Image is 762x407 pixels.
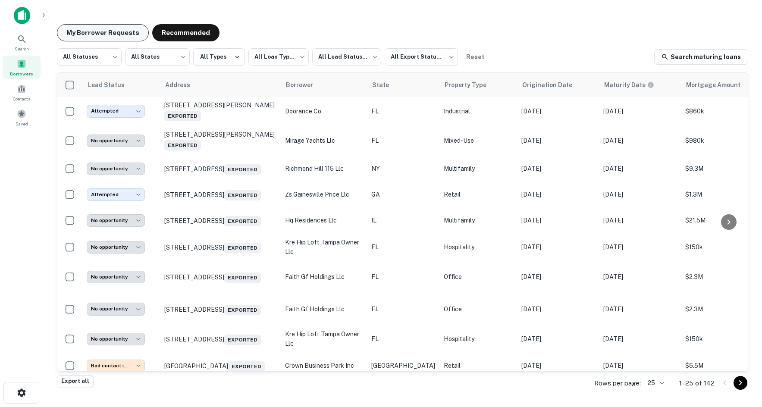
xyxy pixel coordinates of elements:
[445,80,498,90] span: Property Type
[371,242,435,252] p: FL
[371,216,435,225] p: IL
[88,80,136,90] span: Lead Status
[521,216,595,225] p: [DATE]
[87,135,145,147] div: No opportunity
[521,106,595,116] p: [DATE]
[285,190,363,199] p: zs gainesville price llc
[165,80,201,90] span: Address
[444,334,513,344] p: Hospitality
[224,305,261,315] span: Exported
[224,272,261,283] span: Exported
[164,271,276,283] p: [STREET_ADDRESS]
[521,190,595,199] p: [DATE]
[444,304,513,314] p: Office
[522,80,583,90] span: Origination Date
[152,24,220,41] button: Recommended
[285,329,363,348] p: kre hip loft tampa owner llc
[87,214,145,227] div: No opportunity
[603,361,677,370] p: [DATE]
[285,272,363,282] p: faith gf holdings llc
[285,304,363,314] p: faith gf holdings llc
[603,106,677,116] p: [DATE]
[224,164,261,175] span: Exported
[3,31,41,54] div: Search
[371,164,435,173] p: NY
[372,80,400,90] span: State
[285,136,363,145] p: mirage yachts llc
[444,106,513,116] p: Industrial
[57,46,122,68] div: All Statuses
[444,190,513,199] p: Retail
[57,375,94,388] button: Export all
[521,164,595,173] p: [DATE]
[15,45,29,52] span: Search
[164,333,276,345] p: [STREET_ADDRESS]
[371,190,435,199] p: GA
[604,80,654,90] div: Maturity dates displayed may be estimated. Please contact the lender for the most accurate maturi...
[371,334,435,344] p: FL
[87,188,145,201] div: Attempted
[603,164,677,173] p: [DATE]
[285,164,363,173] p: richmond hill 115 llc
[654,49,748,65] a: Search maturing loans
[444,216,513,225] p: Multifamily
[461,48,489,66] button: Reset
[224,243,261,253] span: Exported
[164,303,276,315] p: [STREET_ADDRESS]
[521,242,595,252] p: [DATE]
[82,73,160,97] th: Lead Status
[3,81,41,104] a: Contacts
[312,46,381,68] div: All Lead Statuses
[734,376,747,390] button: Go to next page
[371,106,435,116] p: FL
[3,106,41,129] a: Saved
[521,136,595,145] p: [DATE]
[603,190,677,199] p: [DATE]
[719,338,762,379] iframe: Chat Widget
[285,238,363,257] p: kre hip loft tampa owner llc
[286,80,324,90] span: Borrower
[10,70,33,77] span: Borrowers
[603,216,677,225] p: [DATE]
[521,304,595,314] p: [DATE]
[164,360,276,372] p: [GEOGRAPHIC_DATA]
[87,271,145,283] div: No opportunity
[599,73,681,97] th: Maturity dates displayed may be estimated. Please contact the lender for the most accurate maturi...
[679,378,715,388] p: 1–25 of 142
[87,241,145,254] div: No opportunity
[164,140,201,150] span: Exported
[285,361,363,370] p: crown business park inc
[521,334,595,344] p: [DATE]
[385,46,458,68] div: All Export Statuses
[521,361,595,370] p: [DATE]
[644,377,665,389] div: 25
[164,131,276,150] p: [STREET_ADDRESS][PERSON_NAME]
[444,136,513,145] p: Mixed-Use
[57,24,149,41] button: My Borrower Requests
[164,188,276,200] p: [STREET_ADDRESS]
[14,7,30,24] img: capitalize-icon.png
[686,80,752,90] span: Mortgage Amount
[87,333,145,345] div: No opportunity
[164,241,276,253] p: [STREET_ADDRESS]
[224,335,261,345] span: Exported
[87,163,145,175] div: No opportunity
[371,272,435,282] p: FL
[164,101,276,121] p: [STREET_ADDRESS][PERSON_NAME]
[517,73,599,97] th: Origination Date
[603,272,677,282] p: [DATE]
[444,361,513,370] p: Retail
[444,164,513,173] p: Multifamily
[444,242,513,252] p: Hospitality
[371,136,435,145] p: FL
[248,46,309,68] div: All Loan Types
[285,106,363,116] p: doorance co
[371,304,435,314] p: FL
[13,95,30,102] span: Contacts
[604,80,665,90] span: Maturity dates displayed may be estimated. Please contact the lender for the most accurate maturi...
[164,163,276,175] p: [STREET_ADDRESS]
[603,304,677,314] p: [DATE]
[3,56,41,79] div: Borrowers
[87,105,145,117] div: Attempted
